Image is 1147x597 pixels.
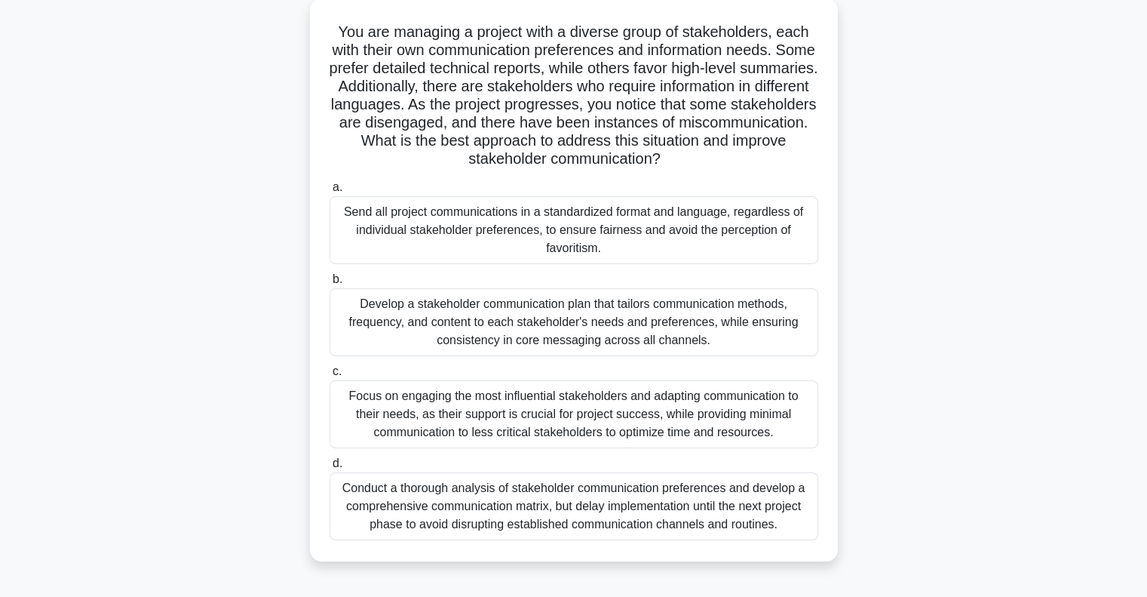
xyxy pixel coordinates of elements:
[330,472,818,540] div: Conduct a thorough analysis of stakeholder communication preferences and develop a comprehensive ...
[333,457,342,469] span: d.
[328,23,820,169] h5: You are managing a project with a diverse group of stakeholders, each with their own communicatio...
[330,196,818,264] div: Send all project communications in a standardized format and language, regardless of individual s...
[333,180,342,193] span: a.
[333,365,342,377] span: c.
[330,380,818,448] div: Focus on engaging the most influential stakeholders and adapting communication to their needs, as...
[333,272,342,285] span: b.
[330,288,818,356] div: Develop a stakeholder communication plan that tailors communication methods, frequency, and conte...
